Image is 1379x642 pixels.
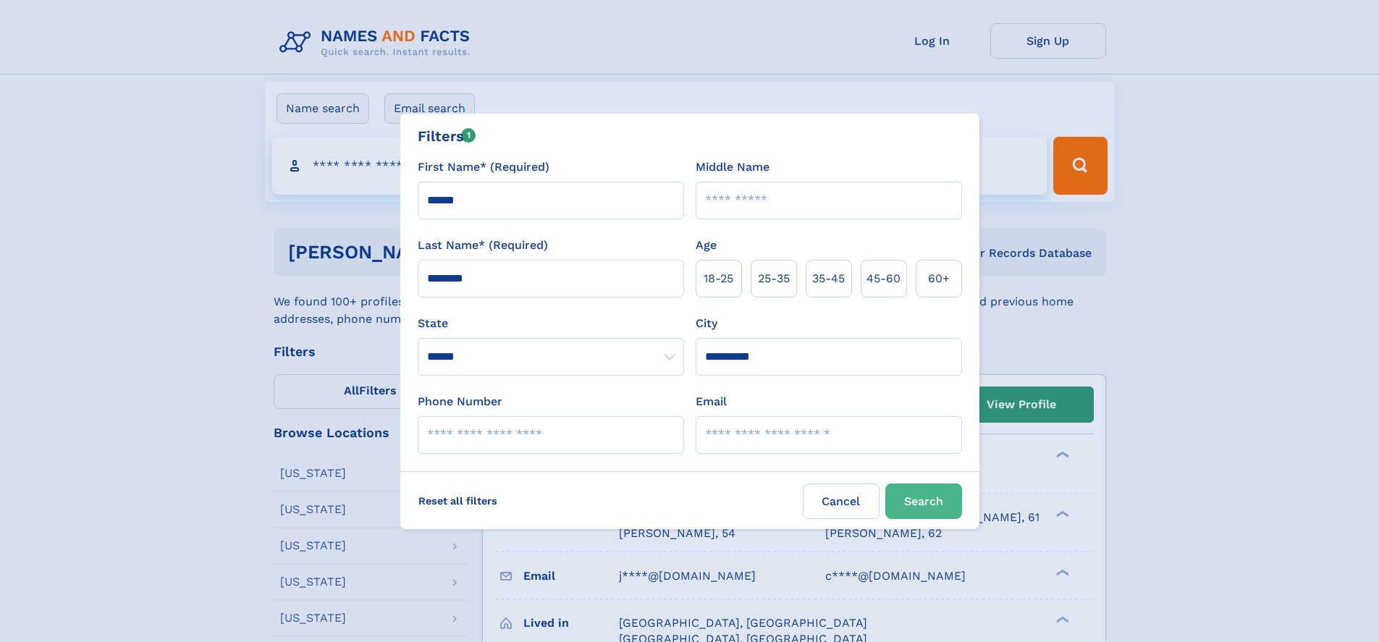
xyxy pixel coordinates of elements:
button: Search [885,483,962,519]
label: Last Name* (Required) [418,237,548,254]
label: State [418,315,684,332]
span: 35‑45 [812,270,845,287]
label: Email [696,393,727,410]
span: 60+ [928,270,950,287]
label: Phone Number [418,393,502,410]
label: Age [696,237,717,254]
span: 25‑35 [758,270,790,287]
label: First Name* (Required) [418,159,549,176]
span: 45‑60 [866,270,901,287]
label: City [696,315,717,332]
label: Middle Name [696,159,769,176]
label: Reset all filters [409,483,507,518]
div: Filters [418,125,476,147]
span: 18‑25 [704,270,733,287]
label: Cancel [803,483,880,519]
